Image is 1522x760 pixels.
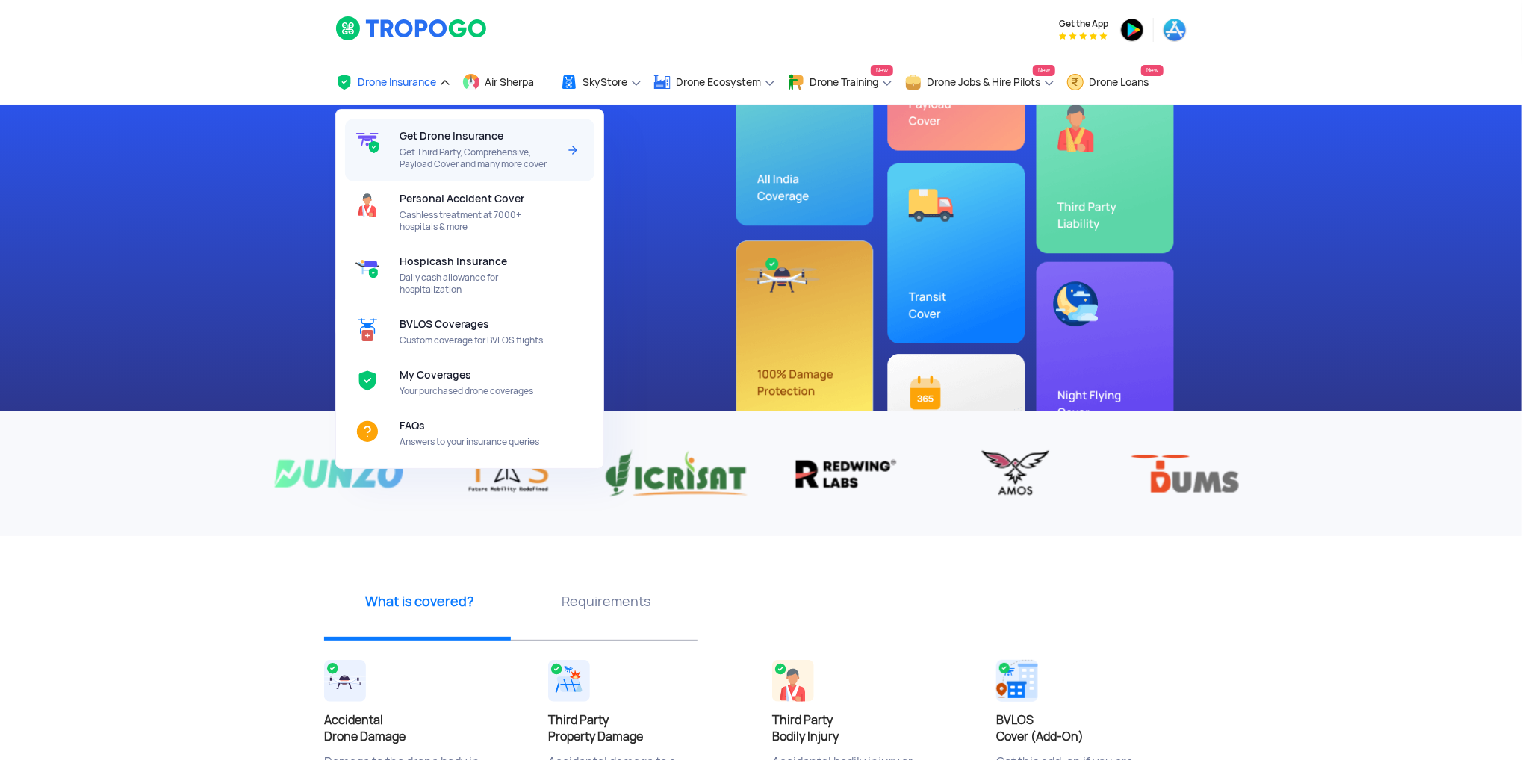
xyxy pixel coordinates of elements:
span: Drone Jobs & Hire Pilots [927,76,1040,88]
span: Air Sherpa [485,76,534,88]
img: ic_hospicash.svg [355,255,379,279]
img: ic_FAQs.svg [355,420,379,443]
h4: BVLOS Cover (Add-On) [996,712,1198,745]
a: Personal Accident CoverCashless treatment at 7000+ hospitals & more [345,181,594,244]
a: Drone Insurance [335,60,451,105]
a: Air Sherpa [462,60,549,105]
img: Arrow [564,141,582,159]
span: Drone Ecosystem [676,76,761,88]
img: TAS [435,449,581,499]
span: Get Third Party, Comprehensive, Payload Cover and many more cover [400,146,557,170]
span: BVLOS Coverages [400,318,489,330]
span: Personal Accident Cover [400,193,524,205]
span: Get the App [1059,18,1108,30]
img: get-drone-insurance.svg [355,130,379,154]
span: Daily cash allowance for hospitalization [400,272,557,296]
span: SkyStore [583,76,627,88]
a: Get Drone InsuranceGet Third Party, Comprehensive, Payload Cover and many more coverArrow [345,119,594,181]
a: SkyStore [560,60,642,105]
span: Drone Insurance [358,76,436,88]
img: App Raking [1059,32,1108,40]
span: Drone Training [810,76,878,88]
a: Drone Ecosystem [653,60,776,105]
img: DUMS [1111,449,1258,499]
img: Vicrisat [603,449,750,499]
span: Cashless treatment at 7000+ hospitals & more [400,209,557,233]
a: Drone TrainingNew [787,60,893,105]
span: Your purchased drone coverages [400,385,557,397]
img: ic_mycoverage.svg [355,369,379,393]
span: Answers to your insurance queries [400,436,557,448]
h4: Accidental Drone Damage [324,712,526,745]
img: Redwing labs [773,449,919,499]
span: FAQs [400,420,425,432]
img: ic_pacover_header.svg [355,193,379,217]
a: Drone LoansNew [1066,60,1164,105]
a: Drone Jobs & Hire PilotsNew [904,60,1055,105]
span: Get Drone Insurance [400,130,503,142]
img: AMOS [942,449,1088,499]
span: New [1033,65,1055,76]
span: New [1141,65,1164,76]
img: ic_playstore.png [1120,18,1144,42]
span: Custom coverage for BVLOS flights [400,334,557,346]
span: Hospicash Insurance [400,255,507,267]
h4: Third Party Bodily Injury [772,712,974,745]
p: Requirements [518,592,694,611]
img: logoHeader.svg [335,16,488,41]
span: New [871,65,893,76]
img: ic_appstore.png [1163,18,1187,42]
a: BVLOS CoveragesCustom coverage for BVLOS flights [345,307,594,358]
p: What is covered? [332,592,507,611]
span: Drone Loans [1089,76,1149,88]
a: Hospicash InsuranceDaily cash allowance for hospitalization [345,244,594,307]
img: Dunzo [265,449,411,499]
img: ic_BVLOS%20Coverages.svg [355,318,379,342]
span: My Coverages [400,369,471,381]
h4: Third Party Property Damage [548,712,750,745]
